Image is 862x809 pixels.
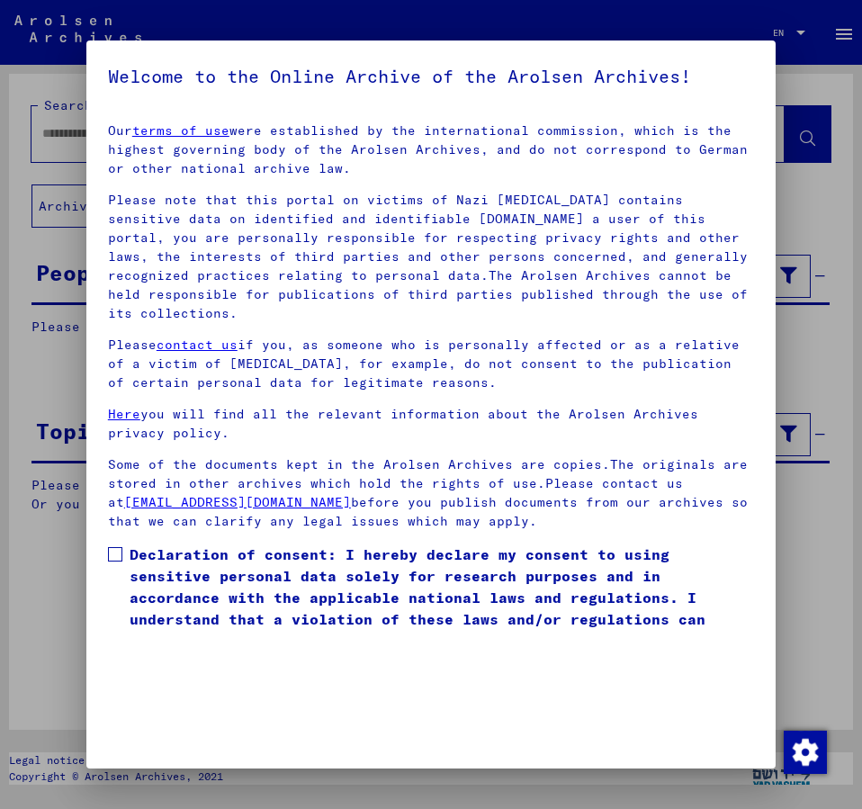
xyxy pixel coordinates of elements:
p: Some of the documents kept in the Arolsen Archives are copies.The originals are stored in other a... [108,455,754,531]
div: Change consent [783,730,826,773]
a: contact us [157,337,238,353]
h5: Welcome to the Online Archive of the Arolsen Archives! [108,62,754,91]
img: Change consent [784,731,827,774]
a: [EMAIL_ADDRESS][DOMAIN_NAME] [124,494,351,510]
a: Here [108,406,140,422]
p: Please note that this portal on victims of Nazi [MEDICAL_DATA] contains sensitive data on identif... [108,191,754,323]
a: terms of use [132,122,229,139]
p: you will find all the relevant information about the Arolsen Archives privacy policy. [108,405,754,443]
span: Declaration of consent: I hereby declare my consent to using sensitive personal data solely for r... [130,544,754,652]
p: Our were established by the international commission, which is the highest governing body of the ... [108,121,754,178]
p: Please if you, as someone who is personally affected or as a relative of a victim of [MEDICAL_DAT... [108,336,754,392]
